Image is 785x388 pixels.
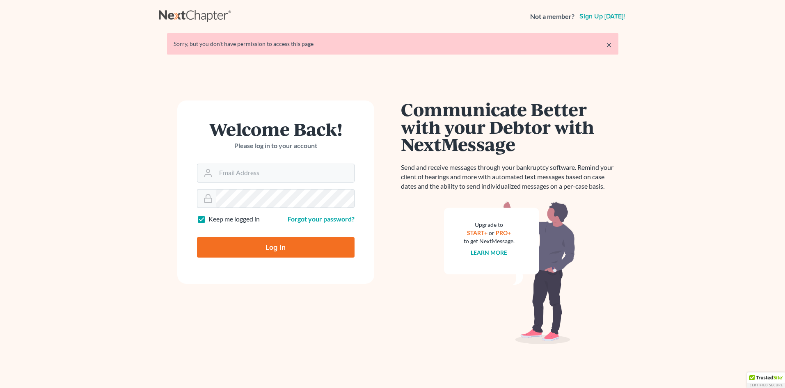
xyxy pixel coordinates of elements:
a: START+ [467,229,487,236]
img: nextmessage_bg-59042aed3d76b12b5cd301f8e5b87938c9018125f34e5fa2b7a6b67550977c72.svg [444,201,575,345]
input: Email Address [216,164,354,182]
a: Learn more [471,249,507,256]
a: Forgot your password? [288,215,355,223]
h1: Communicate Better with your Debtor with NextMessage [401,100,618,153]
div: TrustedSite Certified [747,372,785,388]
span: or [489,229,494,236]
h1: Welcome Back! [197,120,355,138]
a: Sign up [DATE]! [578,13,627,20]
input: Log In [197,237,355,258]
div: Sorry, but you don't have permission to access this page [174,40,612,48]
div: to get NextMessage. [464,237,515,245]
p: Please log in to your account [197,141,355,151]
a: × [606,40,612,50]
label: Keep me logged in [208,215,260,224]
p: Send and receive messages through your bankruptcy software. Remind your client of hearings and mo... [401,163,618,191]
div: Upgrade to [464,221,515,229]
strong: Not a member? [530,12,574,21]
a: PRO+ [496,229,511,236]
